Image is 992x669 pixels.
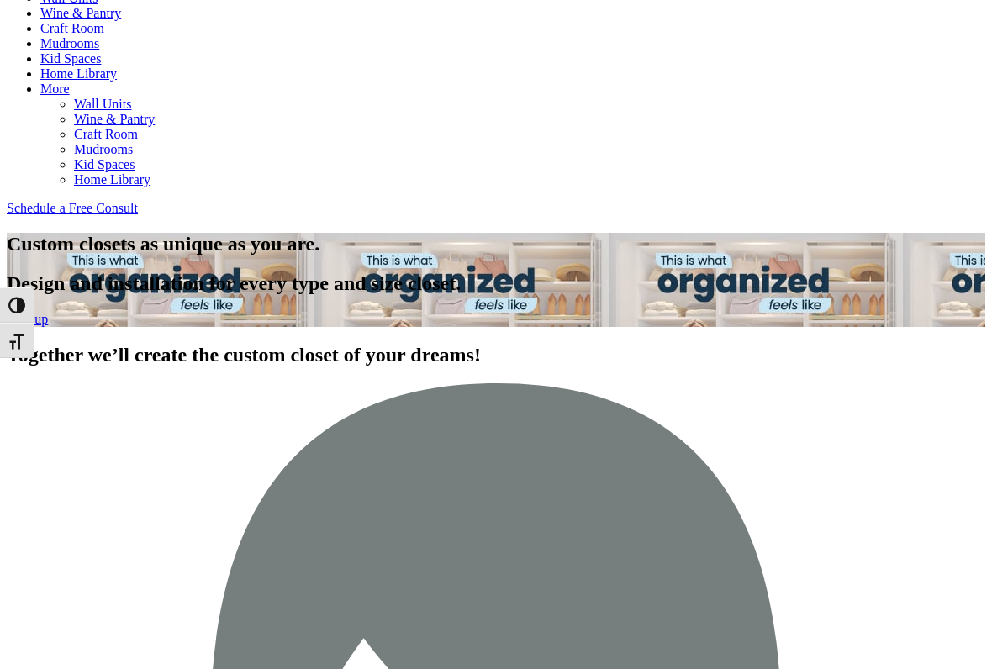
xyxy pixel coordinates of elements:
h2: Design and installation for every type and size closet. [7,272,985,295]
a: Home Library [40,66,117,81]
a: Schedule a Free Consult (opens a dropdown menu) [7,201,138,215]
a: More menu text will display only on big screen [40,82,70,96]
a: Wall Units [74,97,131,111]
a: Kid Spaces [74,157,135,171]
h1: Custom closets as unique as you are. [7,233,985,255]
a: Wine & Pantry [40,6,121,20]
a: Wine & Pantry [74,112,155,126]
h2: Together we’ll create the custom closet of your dreams! [7,344,985,366]
a: Craft Room [74,127,138,141]
a: Mudrooms [74,142,133,156]
a: Kid Spaces [40,51,101,66]
a: Mudrooms [40,36,99,50]
a: Craft Room [40,21,104,35]
a: Home Library [74,172,150,187]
